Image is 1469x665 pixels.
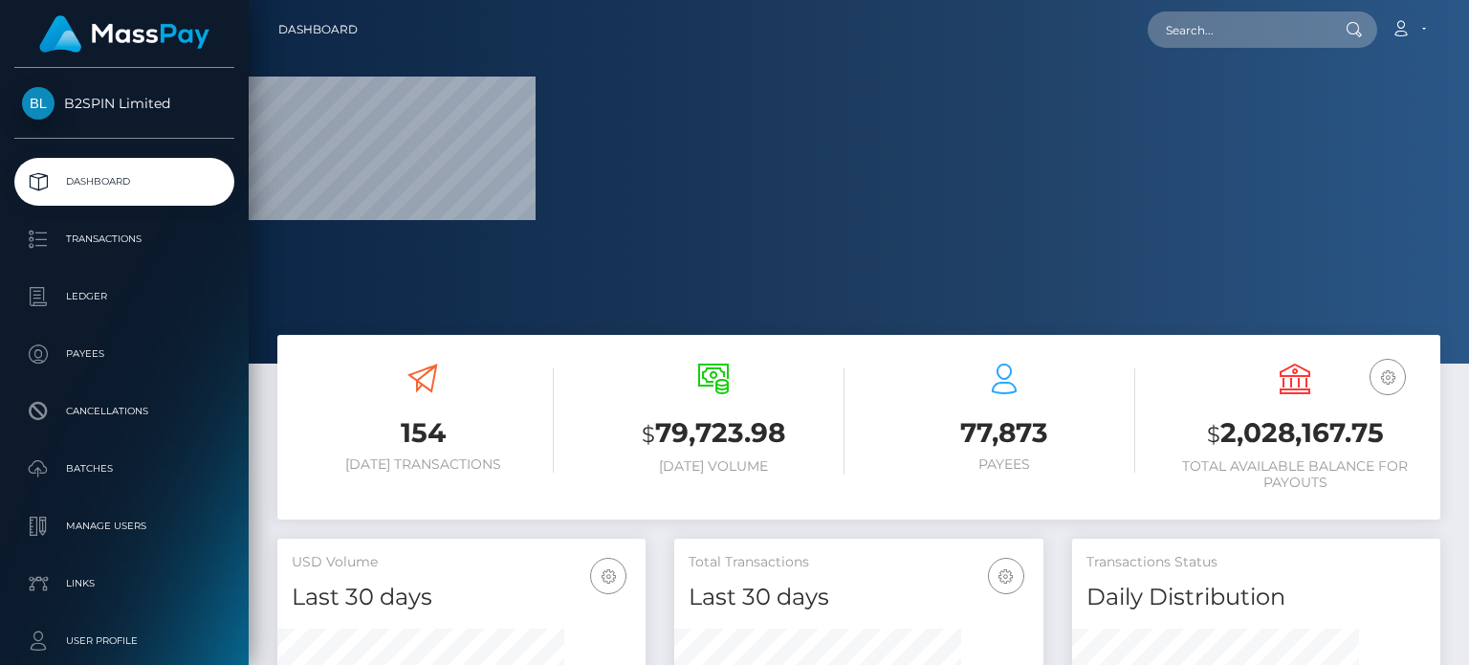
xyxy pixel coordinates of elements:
a: Transactions [14,215,234,263]
h5: Transactions Status [1086,553,1426,572]
a: User Profile [14,617,234,665]
p: Ledger [22,282,227,311]
a: Dashboard [278,10,358,50]
h3: 154 [292,414,554,452]
h5: Total Transactions [689,553,1028,572]
a: Dashboard [14,158,234,206]
h6: Total Available Balance for Payouts [1164,458,1426,491]
span: B2SPIN Limited [14,95,234,112]
p: Payees [22,340,227,368]
p: Transactions [22,225,227,254]
h3: 77,873 [873,414,1135,452]
h5: USD Volume [292,553,631,572]
p: User Profile [22,627,227,655]
a: Links [14,560,234,608]
h6: Payees [873,456,1135,473]
p: Dashboard [22,167,227,196]
h4: Daily Distribution [1086,581,1426,614]
small: $ [1207,421,1220,448]
h4: Last 30 days [689,581,1028,614]
a: Ledger [14,273,234,321]
h3: 2,028,167.75 [1164,414,1426,454]
a: Manage Users [14,502,234,550]
p: Links [22,569,227,598]
h4: Last 30 days [292,581,631,614]
img: MassPay Logo [39,15,209,53]
a: Payees [14,330,234,378]
p: Manage Users [22,512,227,541]
a: Batches [14,445,234,493]
h3: 79,723.98 [582,414,844,454]
p: Batches [22,454,227,483]
h6: [DATE] Volume [582,458,844,475]
input: Search... [1148,11,1327,48]
a: Cancellations [14,388,234,435]
small: $ [642,421,655,448]
img: B2SPIN Limited [22,87,55,120]
p: Cancellations [22,397,227,426]
h6: [DATE] Transactions [292,456,554,473]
